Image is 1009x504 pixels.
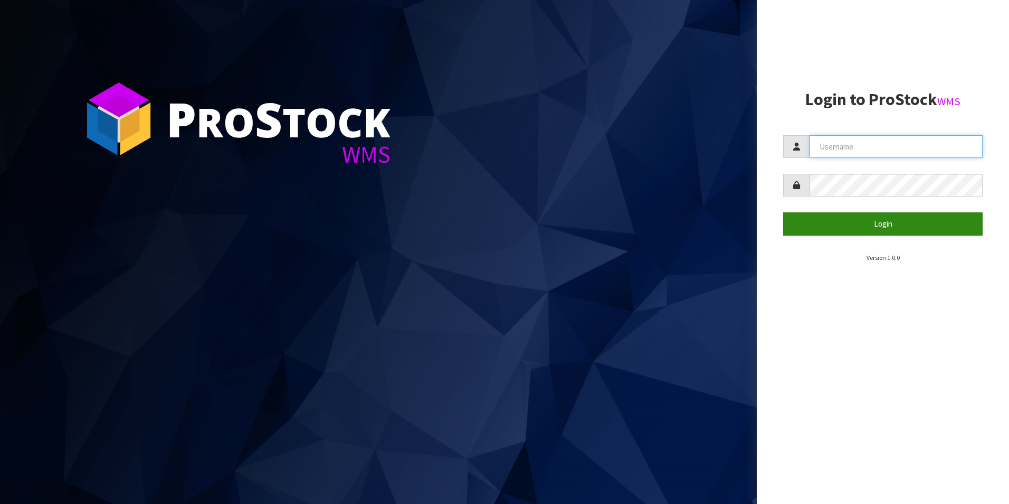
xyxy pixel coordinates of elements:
[867,254,900,262] small: Version 1.0.0
[79,79,158,158] img: ProStock Cube
[937,95,960,108] small: WMS
[255,87,282,151] span: S
[810,135,983,158] input: Username
[166,87,196,151] span: P
[166,95,391,143] div: ro tock
[783,212,983,235] button: Login
[783,90,983,109] h2: Login to ProStock
[166,143,391,166] div: WMS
